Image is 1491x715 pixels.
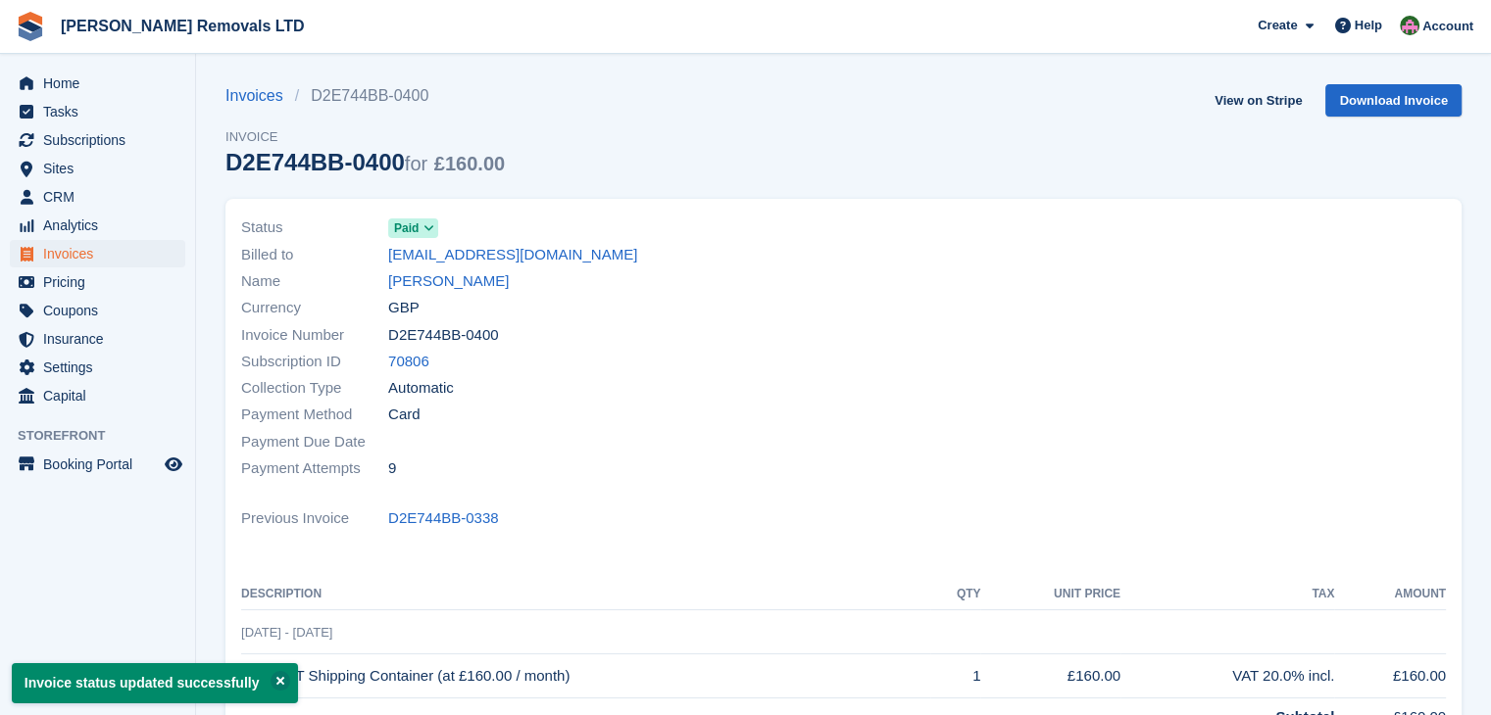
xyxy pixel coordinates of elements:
[930,654,981,698] td: 1
[1325,84,1462,117] a: Download Invoice
[10,126,185,154] a: menu
[388,351,429,373] a: 70806
[1422,17,1473,36] span: Account
[10,325,185,353] a: menu
[43,382,161,409] span: Capital
[241,457,388,480] span: Payment Attempts
[241,625,332,640] span: [DATE] - [DATE]
[241,324,388,347] span: Invoice Number
[10,354,185,381] a: menu
[225,84,505,108] nav: breadcrumbs
[388,404,421,426] span: Card
[241,654,930,698] td: 1 × 20 FT Shipping Container (at £160.00 / month)
[241,297,388,319] span: Currency
[10,451,185,478] a: menu
[405,153,427,174] span: for
[1120,579,1334,610] th: Tax
[10,382,185,409] a: menu
[43,325,161,353] span: Insurance
[12,663,298,703] p: Invoice status updated successfully
[1334,654,1446,698] td: £160.00
[43,451,161,478] span: Booking Portal
[241,351,388,373] span: Subscription ID
[225,149,505,175] div: D2E744BB-0400
[1400,16,1419,35] img: Paul Withers
[1120,665,1334,688] div: VAT 20.0% incl.
[10,98,185,125] a: menu
[43,240,161,267] span: Invoices
[1355,16,1382,35] span: Help
[394,219,419,237] span: Paid
[241,507,388,530] span: Previous Invoice
[10,268,185,296] a: menu
[43,297,161,324] span: Coupons
[388,457,396,480] span: 9
[43,212,161,239] span: Analytics
[388,377,454,400] span: Automatic
[10,70,185,97] a: menu
[16,12,45,41] img: stora-icon-8386f47178a22dfd0bd8f6a31ec36ba5ce8667c1dd55bd0f319d3a0aa187defe.svg
[241,216,388,239] span: Status
[10,183,185,211] a: menu
[43,98,161,125] span: Tasks
[241,270,388,293] span: Name
[10,240,185,267] a: menu
[388,507,499,530] a: D2E744BB-0338
[388,270,509,293] a: [PERSON_NAME]
[43,354,161,381] span: Settings
[388,216,438,239] a: Paid
[388,297,420,319] span: GBP
[388,244,637,266] a: [EMAIL_ADDRESS][DOMAIN_NAME]
[241,244,388,266] span: Billed to
[241,431,388,453] span: Payment Due Date
[980,579,1120,610] th: Unit Price
[43,268,161,296] span: Pricing
[162,453,185,476] a: Preview store
[43,126,161,154] span: Subscriptions
[43,183,161,211] span: CRM
[10,212,185,239] a: menu
[10,155,185,182] a: menu
[1258,16,1297,35] span: Create
[225,127,505,147] span: Invoice
[241,404,388,426] span: Payment Method
[980,654,1120,698] td: £160.00
[241,377,388,400] span: Collection Type
[225,84,295,108] a: Invoices
[434,153,505,174] span: £160.00
[53,10,313,42] a: [PERSON_NAME] Removals LTD
[43,155,161,182] span: Sites
[930,579,981,610] th: QTY
[1207,84,1310,117] a: View on Stripe
[1334,579,1446,610] th: Amount
[10,297,185,324] a: menu
[388,324,499,347] span: D2E744BB-0400
[18,426,195,446] span: Storefront
[241,579,930,610] th: Description
[43,70,161,97] span: Home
